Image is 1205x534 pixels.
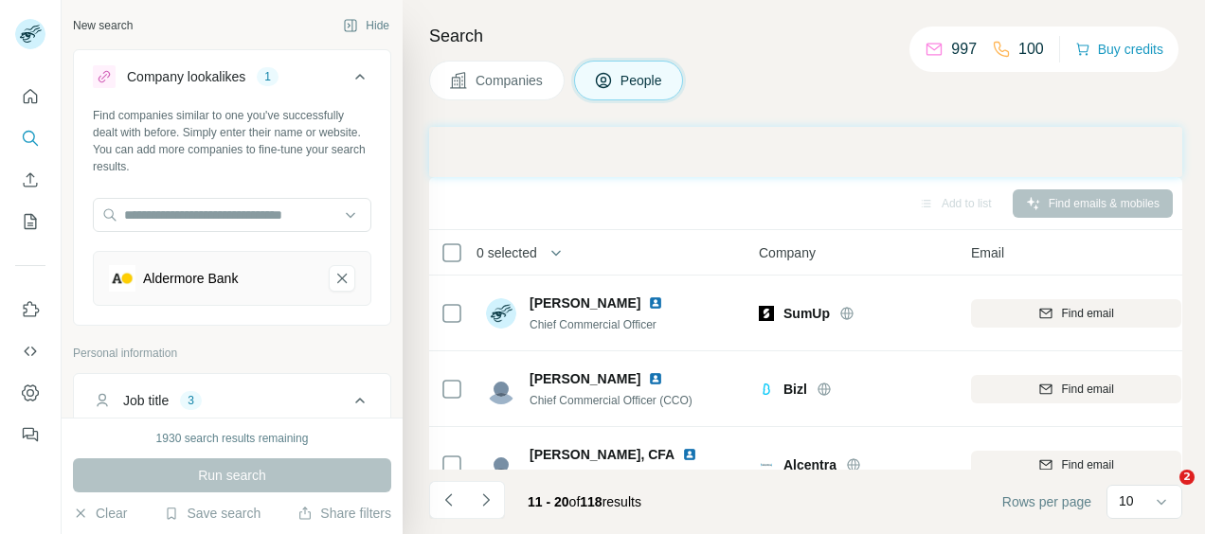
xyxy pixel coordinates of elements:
button: Company lookalikes1 [74,54,390,107]
span: Chief Commercial Officer [530,318,656,331]
button: Hide [330,11,403,40]
img: LinkedIn logo [648,295,663,311]
span: 118 [580,494,602,509]
div: 1 [257,68,279,85]
p: 100 [1018,38,1044,61]
div: 1930 search results remaining [156,430,309,447]
p: Personal information [73,345,391,362]
span: Find email [1061,456,1113,473]
img: Aldermore Bank-logo [109,265,135,292]
button: Find email [971,299,1181,328]
iframe: Intercom live chat [1141,470,1186,515]
button: Navigate to next page [467,481,505,519]
button: Save search [164,504,261,523]
button: Aldermore Bank-remove-button [329,265,355,292]
span: Companies [476,71,545,90]
p: 10 [1119,491,1134,510]
span: [PERSON_NAME], CFA [530,445,674,464]
button: Enrich CSV [15,163,45,197]
div: Aldermore Bank [143,269,238,288]
button: My lists [15,205,45,239]
span: Alcentra [783,455,836,474]
span: Find email [1061,381,1113,398]
button: Dashboard [15,376,45,410]
span: Company [759,243,816,262]
img: LinkedIn logo [682,447,697,462]
img: Avatar [486,374,516,404]
button: Use Surfe on LinkedIn [15,293,45,327]
span: Rows per page [1002,492,1091,511]
div: Company lookalikes [127,67,245,86]
iframe: Banner [429,127,1182,177]
div: Find companies similar to one you've successfully dealt with before. Simply enter their name or w... [93,107,371,175]
button: Navigate to previous page [429,481,467,519]
img: LinkedIn logo [648,371,663,386]
button: Job title3 [74,378,390,431]
button: Use Surfe API [15,334,45,368]
h4: Search [429,23,1182,49]
img: Logo of Bizl [759,382,774,397]
span: [PERSON_NAME] [530,294,640,312]
span: Bizl [783,380,807,399]
img: Logo of SumUp [759,306,774,321]
div: 3 [180,392,202,409]
button: Share filters [297,504,391,523]
img: Logo of Alcentra [759,457,774,472]
span: results [528,494,641,509]
span: [PERSON_NAME] [530,369,640,388]
span: Chief Commercial Officer (CCO) [530,394,692,407]
span: of [569,494,581,509]
button: Quick start [15,80,45,114]
span: Find email [1061,305,1113,322]
button: Clear [73,504,127,523]
span: 2 [1179,470,1195,485]
button: Feedback [15,418,45,452]
button: Search [15,121,45,155]
div: New search [73,17,133,34]
button: Find email [971,451,1181,479]
button: Buy credits [1075,36,1163,62]
span: 11 - 20 [528,494,569,509]
span: SumUp [783,304,830,323]
p: 997 [951,38,977,61]
img: Avatar [486,298,516,329]
span: Email [971,243,1004,262]
button: Find email [971,375,1181,403]
span: 0 selected [477,243,537,262]
img: Avatar [486,450,516,480]
div: Job title [123,391,169,410]
span: People [620,71,664,90]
